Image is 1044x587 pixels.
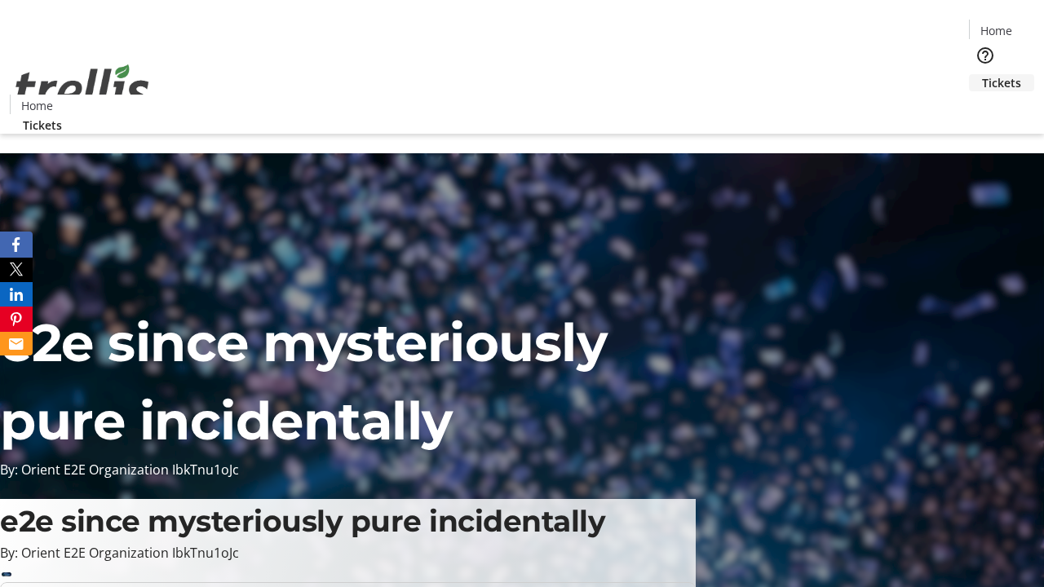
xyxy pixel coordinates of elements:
[23,117,62,134] span: Tickets
[10,117,75,134] a: Tickets
[11,97,63,114] a: Home
[21,97,53,114] span: Home
[10,46,155,128] img: Orient E2E Organization IbkTnu1oJc's Logo
[982,74,1021,91] span: Tickets
[969,74,1034,91] a: Tickets
[980,22,1012,39] span: Home
[969,39,1002,72] button: Help
[970,22,1022,39] a: Home
[969,91,1002,124] button: Cart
